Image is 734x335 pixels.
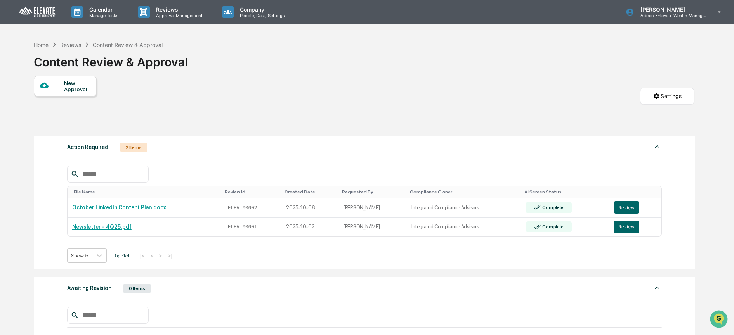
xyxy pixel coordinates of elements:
div: Complete [541,224,564,230]
div: 🔎 [8,113,14,119]
td: Integrated Compliance Advisors [407,198,521,218]
span: Pylon [77,131,94,137]
a: 🔎Data Lookup [5,109,52,123]
div: 🖐️ [8,98,14,105]
a: 🗄️Attestations [53,95,99,109]
button: Review [614,221,639,233]
div: New Approval [64,80,90,92]
span: Data Lookup [16,112,49,120]
p: Reviews [150,6,206,13]
td: Integrated Compliance Advisors [407,218,521,237]
a: 🖐️Preclearance [5,95,53,109]
img: caret [652,283,662,292]
td: 2025-10-02 [281,218,339,237]
span: Preclearance [16,98,50,105]
img: caret [652,142,662,151]
p: [PERSON_NAME] [634,6,706,13]
iframe: Open customer support [709,309,730,330]
div: Action Required [67,142,108,152]
div: Start new chat [26,59,127,67]
div: Content Review & Approval [34,49,188,69]
a: October LinkedIn Content Plan.docx [72,204,166,211]
div: 2 Items [120,143,147,152]
p: Approval Management [150,13,206,18]
p: Company [234,6,289,13]
div: Awaiting Revision [67,283,111,293]
div: We're available if you need us! [26,67,98,73]
div: Toggle SortBy [74,189,219,195]
a: Newsletter - 4Q25.pdf [72,224,132,230]
td: [PERSON_NAME] [339,218,407,237]
p: Manage Tasks [83,13,122,18]
div: Complete [541,205,564,210]
div: 🗄️ [56,98,62,105]
img: logo [19,6,56,18]
div: Toggle SortBy [410,189,518,195]
p: How can we help? [8,16,141,29]
div: Toggle SortBy [285,189,336,195]
div: Toggle SortBy [225,189,279,195]
div: Toggle SortBy [342,189,404,195]
div: 0 Items [123,284,151,293]
span: ELEV-00001 [228,224,257,230]
div: Toggle SortBy [615,189,658,195]
img: 1746055101610-c473b297-6a78-478c-a979-82029cc54cd1 [8,59,22,73]
a: Review [614,221,656,233]
span: Attestations [64,98,96,105]
button: Settings [640,88,694,105]
span: Page 1 of 1 [113,252,132,259]
td: 2025-10-06 [281,198,339,218]
button: > [157,252,165,259]
div: Reviews [60,41,81,48]
a: Powered byPylon [55,131,94,137]
span: ELEV-00002 [228,205,257,211]
button: Review [614,201,639,214]
a: Review [614,201,656,214]
div: Toggle SortBy [524,189,606,195]
td: [PERSON_NAME] [339,198,407,218]
button: < [148,252,156,259]
button: >| [166,252,175,259]
button: |< [138,252,147,259]
button: Start new chat [132,62,141,71]
div: Content Review & Approval [93,41,163,48]
div: Home [34,41,49,48]
p: People, Data, Settings [234,13,289,18]
p: Calendar [83,6,122,13]
p: Admin • Elevate Wealth Management [634,13,706,18]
